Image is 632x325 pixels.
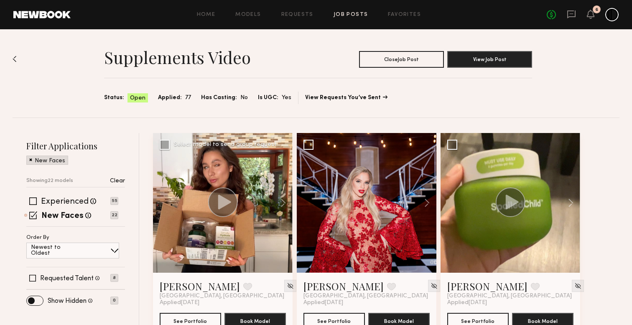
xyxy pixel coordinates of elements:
a: Job Posts [334,12,368,18]
span: [GEOGRAPHIC_DATA], [GEOGRAPHIC_DATA] [160,293,284,299]
div: Select model to send group request [174,142,277,148]
img: Unhide Model [574,282,581,289]
a: Home [197,12,216,18]
span: [GEOGRAPHIC_DATA], [GEOGRAPHIC_DATA] [447,293,572,299]
a: [PERSON_NAME] [447,279,528,293]
label: New Faces [41,212,84,220]
a: Favorites [388,12,421,18]
a: View Requests You’ve Sent [305,95,387,101]
div: 6 [595,8,598,12]
span: Yes [282,93,291,102]
p: Order By [26,235,49,241]
a: Book Model [512,317,573,324]
button: CloseJob Post [359,51,444,68]
p: Clear [110,178,125,184]
span: 77 [185,93,191,102]
h2: Filter Applications [26,140,125,151]
a: Requests [281,12,313,18]
span: No [240,93,248,102]
span: [GEOGRAPHIC_DATA], [GEOGRAPHIC_DATA] [303,293,428,299]
label: Show Hidden [48,298,87,305]
label: Requested Talent [40,275,94,282]
span: Is UGC: [258,93,278,102]
p: 55 [110,197,118,205]
img: Unhide Model [287,282,294,289]
p: Showing 22 models [26,178,73,184]
button: View Job Post [447,51,532,68]
h1: Supplements Video [104,47,251,68]
span: Status: [104,93,124,102]
div: Applied [DATE] [160,299,286,306]
label: Experienced [41,198,89,206]
a: Book Model [368,317,430,324]
a: [PERSON_NAME] [160,279,240,293]
p: 0 [110,297,118,305]
p: 22 [110,211,118,219]
p: 8 [110,274,118,282]
a: [PERSON_NAME] [303,279,384,293]
p: Newest to Oldest [31,245,81,256]
img: Back to previous page [13,56,17,62]
p: New Faces [35,158,65,164]
div: Applied [DATE] [447,299,573,306]
span: Has Casting: [201,93,237,102]
span: Applied: [158,93,182,102]
a: Book Model [224,317,286,324]
span: Open [130,94,145,102]
a: Models [235,12,261,18]
img: Unhide Model [431,282,438,289]
div: Applied [DATE] [303,299,430,306]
